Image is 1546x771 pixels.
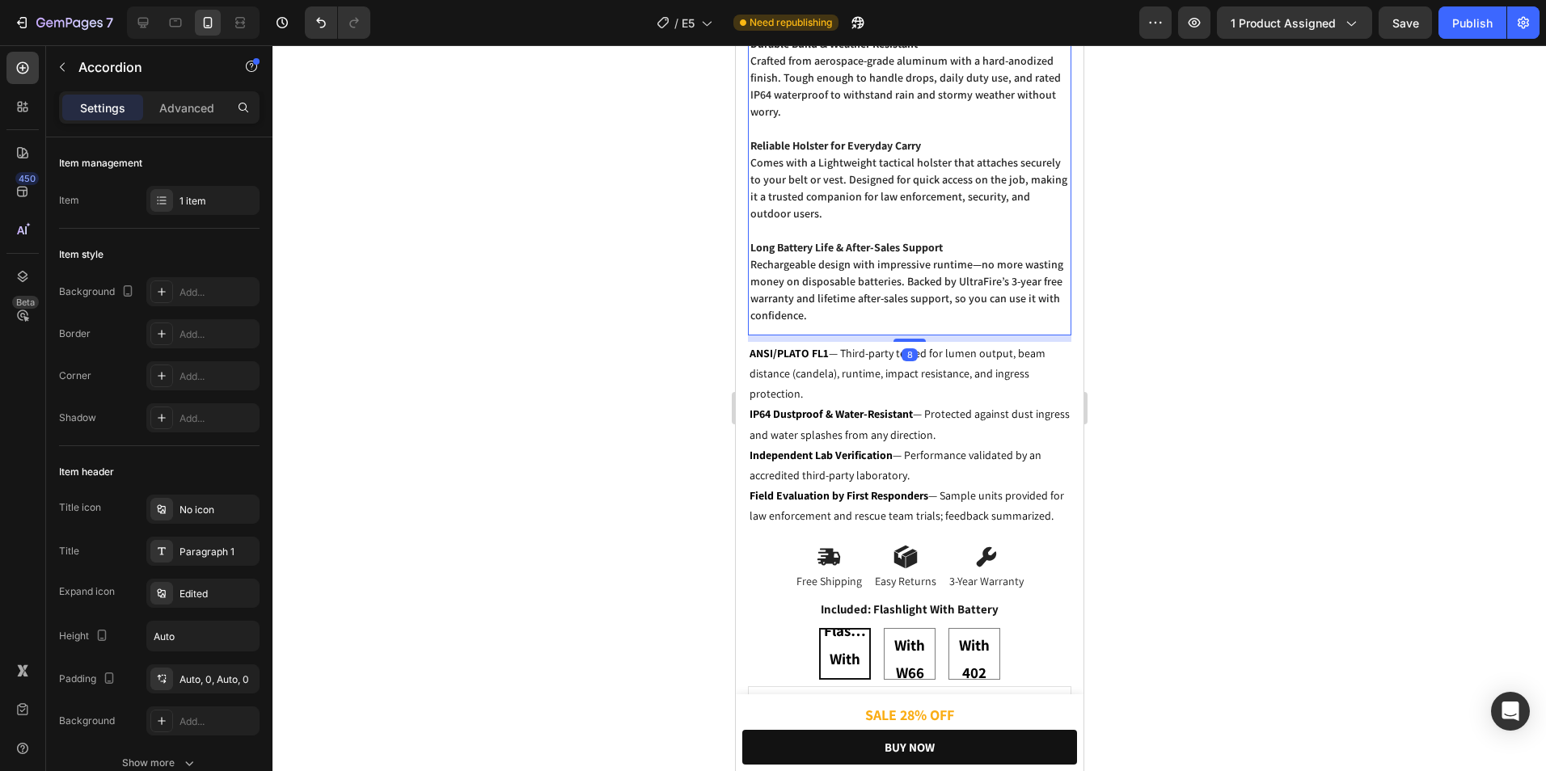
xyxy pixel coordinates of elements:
[180,672,256,687] div: Auto, 0, Auto, 0
[59,247,103,262] div: Item style
[83,551,264,576] legend: included: flashlight with battery
[59,714,115,728] div: Background
[14,301,93,315] strong: ANSI/PLATO FL1
[736,45,1083,771] iframe: Design area
[1438,6,1506,39] button: Publish
[59,668,119,690] div: Padding
[180,411,256,426] div: Add...
[1231,15,1336,32] span: 1 product assigned
[147,621,259,651] input: Auto
[1217,6,1372,39] button: 1 product assigned
[213,558,264,668] span: Flashlight With 402 Set
[1452,15,1493,32] div: Publish
[59,411,96,425] div: Shadow
[1491,692,1530,731] div: Open Intercom Messenger
[61,529,126,543] p: Free Shipping
[61,642,286,689] input: quantity
[180,587,256,601] div: Edited
[180,714,256,729] div: Add...
[15,195,207,209] strong: Long Battery Life & After-Sales Support
[14,361,177,376] strong: IP64 Dustproof & Water-Resistant
[59,369,91,383] div: Corner
[14,359,334,399] p: — Protected against dust ingress and water splashes from any direction.
[59,584,115,599] div: Expand icon
[59,500,101,515] div: Title icon
[149,691,199,713] div: Buy Now
[78,57,216,77] p: Accordion
[180,503,256,517] div: No icon
[1379,6,1432,39] button: Save
[750,15,832,30] span: Need republishing
[15,93,185,107] strong: Reliable Holster for Everyday Carry
[180,285,256,300] div: Add...
[159,99,214,116] p: Advanced
[8,657,340,683] p: SALE 28% OFF
[180,194,256,209] div: 1 item
[59,281,137,303] div: Background
[85,571,133,655] span: Flashlight With Battery
[180,369,256,384] div: Add...
[1392,16,1419,30] span: Save
[12,297,336,483] div: Rich Text Editor. Editing area: main
[674,15,678,32] span: /
[14,298,334,360] p: — Third-party tested for lumen output, beam distance (candela), runtime, impact resistance, and i...
[180,327,256,342] div: Add...
[106,13,113,32] p: 7
[682,15,695,32] span: E5
[59,193,79,208] div: Item
[15,92,333,177] p: Comes with a Lightweight tactical holster that attaches securely to your belt or vest. Designed f...
[15,194,333,279] p: Rechargeable design with impressive runtime—no more wasting money on disposable batteries. Backed...
[180,545,256,559] div: Paragraph 1
[139,529,201,543] p: Easy Returns
[6,6,120,39] button: 7
[305,6,370,39] div: Undo/Redo
[80,99,125,116] p: Settings
[59,156,142,171] div: Item management
[12,296,39,309] div: Beta
[122,755,197,771] div: Show more
[286,642,335,689] button: increment
[14,400,334,440] p: — Performance validated by an accredited third-party laboratory.
[149,558,199,668] span: Flashlight With W66 Set
[59,626,112,647] div: Height
[6,685,341,719] button: Buy Now
[59,327,91,341] div: Border
[15,172,39,185] div: 450
[13,642,61,689] button: decrement
[59,465,114,479] div: Item header
[14,443,192,457] strong: Field Evaluation by First Responders
[14,440,334,481] p: — Sample units provided for law enforcement and rescue team trials; feedback summarized.
[166,303,182,316] div: 8
[213,529,288,543] p: 3-Year Warranty
[14,402,157,417] strong: Independent Lab Verification
[59,544,79,558] div: Title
